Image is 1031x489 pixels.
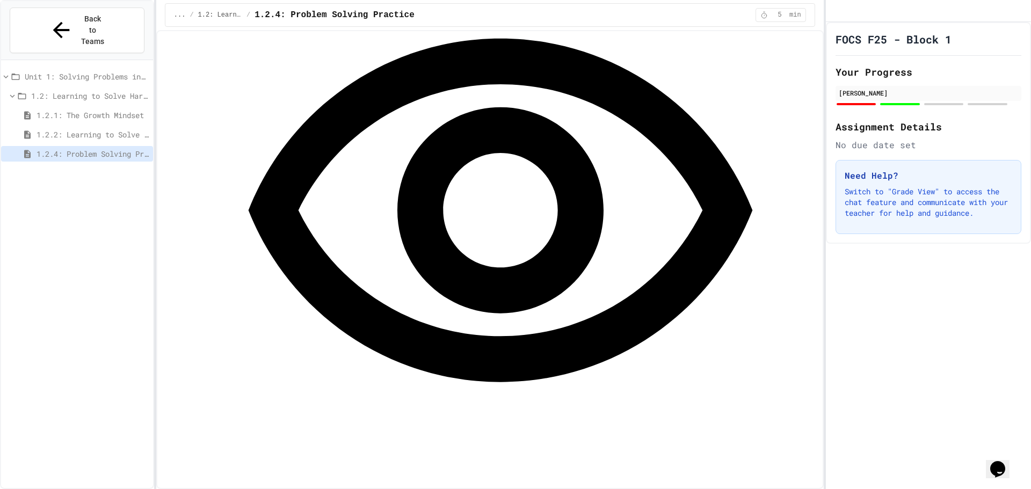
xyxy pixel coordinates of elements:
[80,13,105,47] span: Back to Teams
[31,90,149,101] span: 1.2: Learning to Solve Hard Problems
[836,64,1021,79] h2: Your Progress
[836,32,952,47] h1: FOCS F25 - Block 1
[255,9,415,21] span: 1.2.4: Problem Solving Practice
[836,138,1021,151] div: No due date set
[771,11,788,19] span: 5
[37,148,149,159] span: 1.2.4: Problem Solving Practice
[246,11,250,19] span: /
[836,119,1021,134] h2: Assignment Details
[986,446,1020,478] iframe: chat widget
[190,11,193,19] span: /
[198,11,242,19] span: 1.2: Learning to Solve Hard Problems
[845,186,1012,218] p: Switch to "Grade View" to access the chat feature and communicate with your teacher for help and ...
[174,11,186,19] span: ...
[789,11,801,19] span: min
[845,169,1012,182] h3: Need Help?
[37,129,149,140] span: 1.2.2: Learning to Solve Hard Problems
[25,71,149,82] span: Unit 1: Solving Problems in Computer Science
[839,88,1018,98] div: [PERSON_NAME]
[10,8,144,53] button: Back to Teams
[37,110,149,121] span: 1.2.1: The Growth Mindset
